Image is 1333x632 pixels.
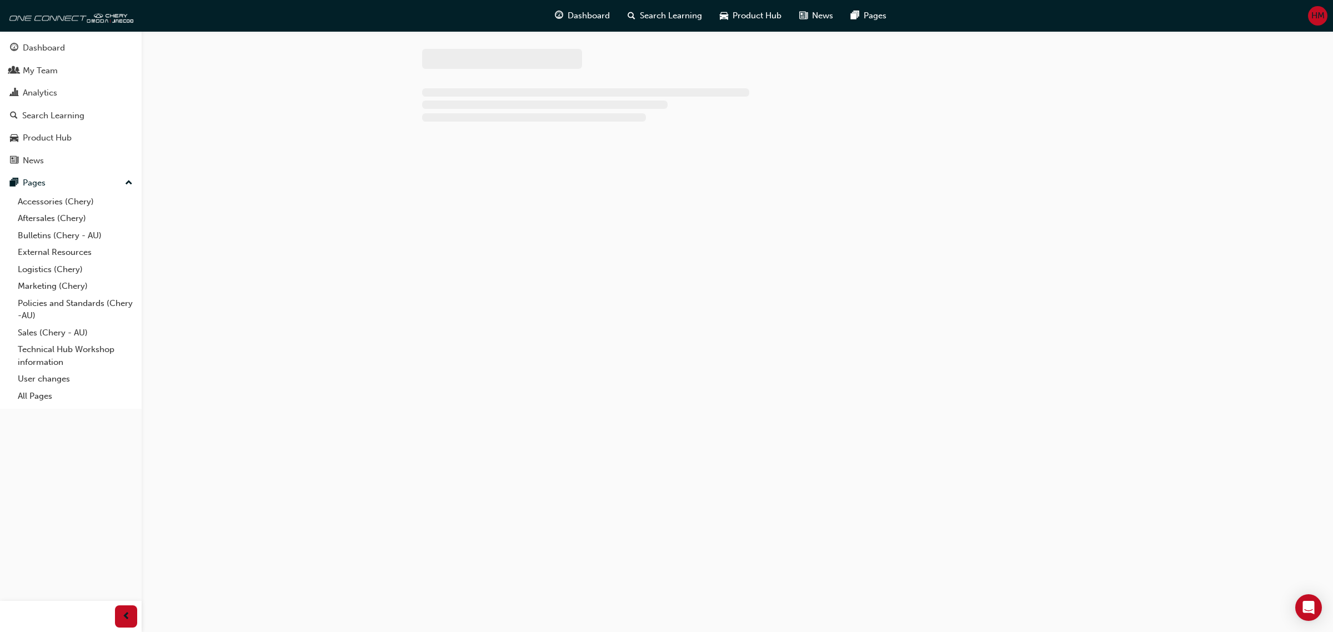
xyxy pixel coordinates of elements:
[13,341,137,370] a: Technical Hub Workshop information
[13,227,137,244] a: Bulletins (Chery - AU)
[10,43,18,53] span: guage-icon
[10,178,18,188] span: pages-icon
[13,388,137,405] a: All Pages
[4,83,137,103] a: Analytics
[720,9,728,23] span: car-icon
[546,4,619,27] a: guage-iconDashboard
[13,244,137,261] a: External Resources
[4,38,137,58] a: Dashboard
[23,64,58,77] div: My Team
[1311,9,1325,22] span: HM
[711,4,790,27] a: car-iconProduct Hub
[122,610,131,624] span: prev-icon
[640,9,702,22] span: Search Learning
[555,9,563,23] span: guage-icon
[23,177,46,189] div: Pages
[23,154,44,167] div: News
[13,295,137,324] a: Policies and Standards (Chery -AU)
[10,88,18,98] span: chart-icon
[568,9,610,22] span: Dashboard
[13,370,137,388] a: User changes
[628,9,635,23] span: search-icon
[13,261,137,278] a: Logistics (Chery)
[13,324,137,342] a: Sales (Chery - AU)
[6,4,133,27] img: oneconnect
[733,9,781,22] span: Product Hub
[22,109,84,122] div: Search Learning
[799,9,808,23] span: news-icon
[851,9,859,23] span: pages-icon
[4,173,137,193] button: Pages
[23,42,65,54] div: Dashboard
[1295,594,1322,621] div: Open Intercom Messenger
[4,36,137,173] button: DashboardMy TeamAnalyticsSearch LearningProduct HubNews
[13,193,137,210] a: Accessories (Chery)
[10,66,18,76] span: people-icon
[13,210,137,227] a: Aftersales (Chery)
[13,278,137,295] a: Marketing (Chery)
[790,4,842,27] a: news-iconNews
[23,132,72,144] div: Product Hub
[4,128,137,148] a: Product Hub
[10,111,18,121] span: search-icon
[842,4,895,27] a: pages-iconPages
[4,106,137,126] a: Search Learning
[1308,6,1327,26] button: HM
[23,87,57,99] div: Analytics
[4,151,137,171] a: News
[125,176,133,190] span: up-icon
[4,61,137,81] a: My Team
[812,9,833,22] span: News
[10,133,18,143] span: car-icon
[619,4,711,27] a: search-iconSearch Learning
[864,9,886,22] span: Pages
[10,156,18,166] span: news-icon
